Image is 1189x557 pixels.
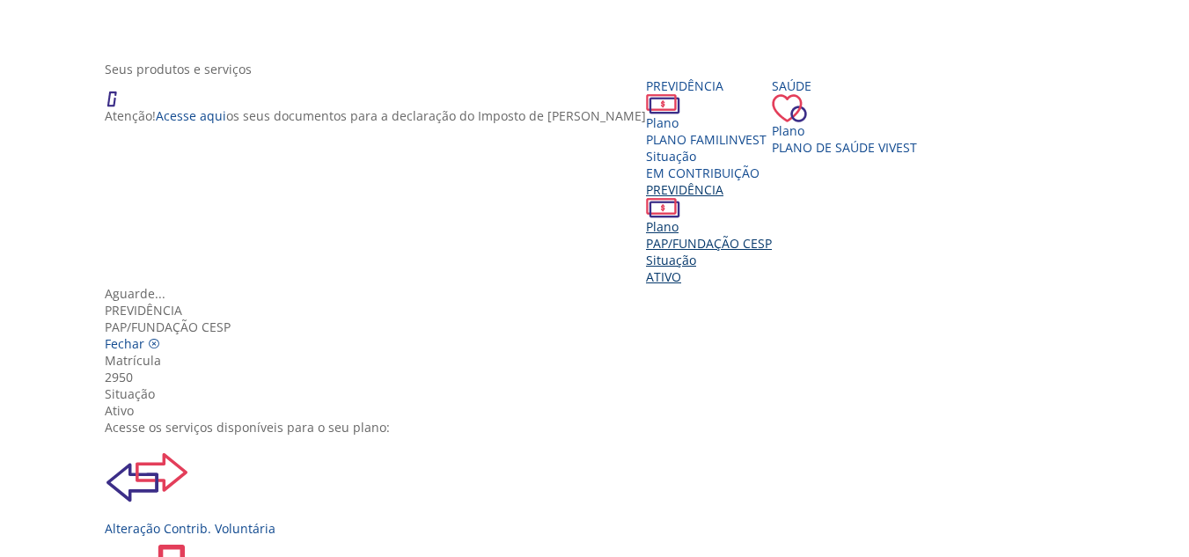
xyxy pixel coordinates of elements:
[772,94,807,122] img: ico_coracao.png
[105,61,1097,77] div: Seus produtos e serviços
[646,165,760,181] span: EM CONTRIBUIÇÃO
[105,402,1097,419] div: Ativo
[646,235,772,252] span: PAP/FUNDAÇÃO CESP
[772,139,917,156] span: Plano de Saúde VIVEST
[646,77,772,94] div: Previdência
[105,285,1097,302] div: Aguarde...
[105,520,1097,537] div: Alteração Contrib. Voluntária
[646,181,772,198] div: Previdência
[105,319,231,335] span: PAP/FUNDAÇÃO CESP
[772,77,917,156] a: Saúde PlanoPlano de Saúde VIVEST
[646,268,681,285] span: Ativo
[646,198,680,218] img: ico_dinheiro.png
[105,107,646,124] p: Atenção! os seus documentos para a declaração do Imposto de [PERSON_NAME]
[105,335,144,352] span: Fechar
[105,369,1097,385] div: 2950
[646,218,772,235] div: Plano
[772,122,917,139] div: Plano
[646,94,680,114] img: ico_dinheiro.png
[105,352,1097,369] div: Matrícula
[105,419,1097,436] div: Acesse os serviços disponíveis para o seu plano:
[156,107,226,124] a: Acesse aqui
[772,77,917,94] div: Saúde
[646,131,767,148] span: PLANO FAMILINVEST
[105,335,160,352] a: Fechar
[646,181,772,285] a: Previdência PlanoPAP/FUNDAÇÃO CESP SituaçãoAtivo
[105,385,1097,402] div: Situação
[105,77,135,107] img: ico_atencao.png
[646,114,772,131] div: Plano
[105,302,1097,319] div: Previdência
[105,436,189,520] img: ContrbVoluntaria.svg
[646,148,772,165] div: Situação
[646,77,772,181] a: Previdência PlanoPLANO FAMILINVEST SituaçãoEM CONTRIBUIÇÃO
[646,252,772,268] div: Situação
[105,436,1097,537] a: Alteração Contrib. Voluntária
